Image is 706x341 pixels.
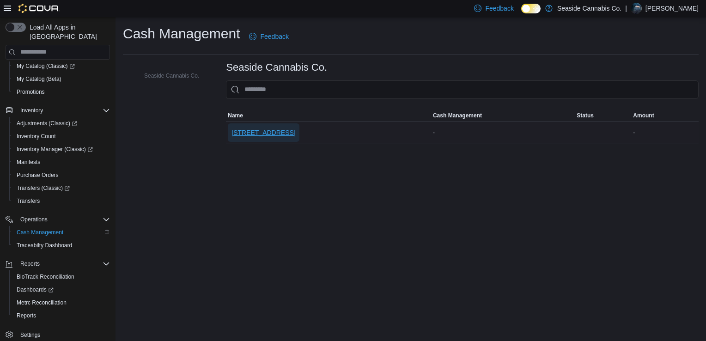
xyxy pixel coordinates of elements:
span: Inventory [17,105,110,116]
span: Adjustments (Classic) [13,118,110,129]
span: Traceabilty Dashboard [17,242,72,249]
span: Load All Apps in [GEOGRAPHIC_DATA] [26,23,110,41]
div: Ryan Friend [631,3,642,14]
a: Settings [17,329,44,341]
span: BioTrack Reconciliation [13,271,110,282]
button: Inventory Count [9,130,114,143]
button: Inventory [2,104,114,117]
span: Settings [17,329,110,340]
button: [STREET_ADDRESS] [228,123,299,142]
button: Settings [2,328,114,341]
a: Metrc Reconciliation [13,297,70,308]
span: My Catalog (Classic) [17,62,75,70]
a: Cash Management [13,227,67,238]
span: Cash Management [433,112,482,119]
button: Name [226,110,431,121]
span: Metrc Reconciliation [13,297,110,308]
button: BioTrack Reconciliation [9,270,114,283]
span: Inventory [20,107,43,114]
span: Reports [17,312,36,319]
span: Dashboards [17,286,54,293]
a: Inventory Manager (Classic) [13,144,97,155]
span: Seaside Cannabis Co. [144,72,199,79]
span: My Catalog (Beta) [17,75,61,83]
span: Feedback [260,32,288,41]
a: Promotions [13,86,49,97]
span: Operations [20,216,48,223]
a: BioTrack Reconciliation [13,271,78,282]
span: Operations [17,214,110,225]
span: Inventory Count [17,133,56,140]
span: Manifests [17,158,40,166]
span: Purchase Orders [17,171,59,179]
a: Dashboards [9,283,114,296]
button: Manifests [9,156,114,169]
a: Reports [13,310,40,321]
span: Settings [20,331,40,339]
button: Reports [9,309,114,322]
a: Traceabilty Dashboard [13,240,76,251]
button: Transfers [9,195,114,207]
div: - [631,127,699,138]
p: [PERSON_NAME] [645,3,699,14]
button: Reports [17,258,43,269]
a: Inventory Count [13,131,60,142]
button: Amount [631,110,699,121]
span: Promotions [13,86,110,97]
span: Transfers [13,195,110,207]
a: Adjustments (Classic) [9,117,114,130]
button: Cash Management [431,110,575,121]
h1: Cash Management [123,24,240,43]
button: Inventory [17,105,47,116]
span: Metrc Reconciliation [17,299,67,306]
span: Transfers (Classic) [13,183,110,194]
span: Reports [13,310,110,321]
span: Inventory Manager (Classic) [17,146,93,153]
span: Amount [633,112,654,119]
a: Manifests [13,157,44,168]
h3: Seaside Cannabis Co. [226,62,327,73]
span: BioTrack Reconciliation [17,273,74,280]
a: Transfers (Classic) [13,183,73,194]
button: Promotions [9,85,114,98]
span: Manifests [13,157,110,168]
a: Transfers [13,195,43,207]
a: Adjustments (Classic) [13,118,81,129]
span: Transfers [17,197,40,205]
span: Name [228,112,243,119]
button: Operations [2,213,114,226]
button: Purchase Orders [9,169,114,182]
span: My Catalog (Classic) [13,61,110,72]
button: Cash Management [9,226,114,239]
span: Reports [17,258,110,269]
span: Adjustments (Classic) [17,120,77,127]
span: Promotions [17,88,45,96]
img: Cova [18,4,60,13]
a: My Catalog (Beta) [13,73,65,85]
button: Seaside Cannabis Co. [131,70,203,81]
a: My Catalog (Classic) [9,60,114,73]
span: Purchase Orders [13,170,110,181]
p: | [625,3,627,14]
button: Traceabilty Dashboard [9,239,114,252]
button: Reports [2,257,114,270]
span: Reports [20,260,40,268]
div: - [431,127,575,138]
span: [STREET_ADDRESS] [231,128,295,137]
a: Feedback [245,27,292,46]
span: Inventory Count [13,131,110,142]
input: This is a search bar. As you type, the results lower in the page will automatically filter. [226,80,699,99]
span: Transfers (Classic) [17,184,70,192]
button: Operations [17,214,51,225]
span: Traceabilty Dashboard [13,240,110,251]
span: Feedback [485,4,513,13]
span: Cash Management [17,229,63,236]
a: My Catalog (Classic) [13,61,79,72]
span: My Catalog (Beta) [13,73,110,85]
button: My Catalog (Beta) [9,73,114,85]
button: Metrc Reconciliation [9,296,114,309]
span: Inventory Manager (Classic) [13,144,110,155]
p: Seaside Cannabis Co. [557,3,621,14]
button: Status [575,110,631,121]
